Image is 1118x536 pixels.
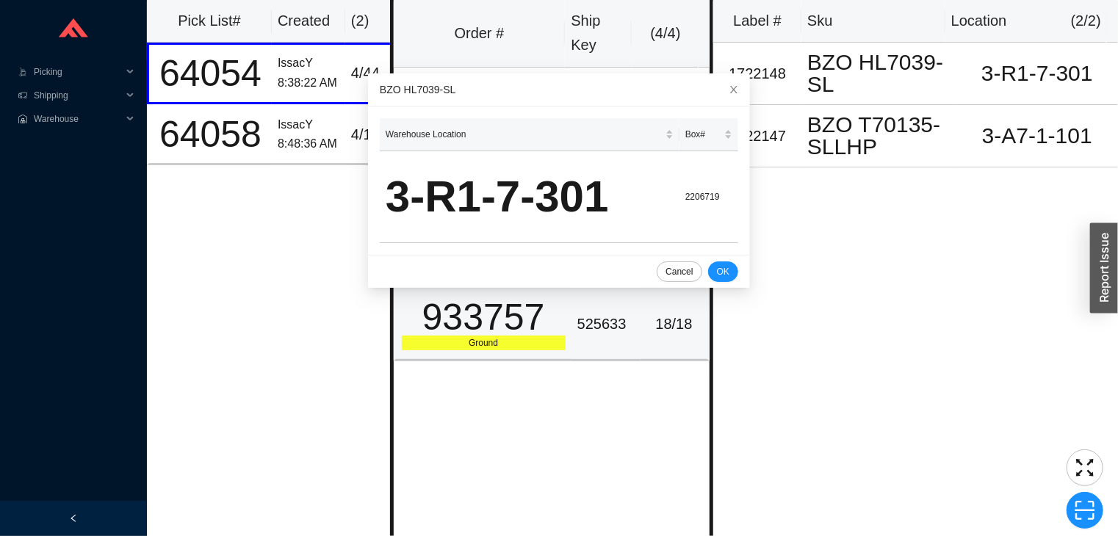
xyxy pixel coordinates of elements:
[34,84,122,107] span: Shipping
[278,73,339,93] div: 8:38:22 AM
[708,261,738,282] button: OK
[1067,499,1103,521] span: scan
[386,160,674,233] div: 3-R1-7-301
[646,312,702,336] div: 18 / 18
[1067,449,1103,486] button: fullscreen
[719,62,796,86] div: 1722148
[666,264,693,279] span: Cancel
[718,73,750,106] button: Close
[351,123,396,147] div: 4 / 11
[719,124,796,148] div: 1722147
[380,118,679,151] th: Warehouse Location sortable
[807,51,951,95] div: BZO HL7039-SL
[1071,9,1101,33] div: ( 2 / 2 )
[278,134,339,154] div: 8:48:36 AM
[402,299,566,336] div: 933757
[351,61,396,85] div: 4 / 44
[679,151,738,243] td: 2206719
[155,55,266,92] div: 64054
[34,107,122,131] span: Warehouse
[717,264,729,279] span: OK
[807,114,951,158] div: BZO T70135-SLLHP
[1067,457,1103,479] span: fullscreen
[729,84,739,95] span: close
[638,21,693,46] div: ( 4 / 4 )
[278,54,339,73] div: IssacY
[577,312,635,336] div: 525633
[962,62,1112,84] div: 3-R1-7-301
[685,127,721,142] span: Box#
[1067,492,1103,529] button: scan
[351,9,398,33] div: ( 2 )
[278,115,339,135] div: IssacY
[962,125,1112,147] div: 3-A7-1-101
[386,127,663,142] span: Warehouse Location
[155,116,266,153] div: 64058
[34,60,122,84] span: Picking
[69,514,78,523] span: left
[657,261,702,282] button: Cancel
[951,9,1007,33] div: Location
[380,82,738,98] div: BZO HL7039-SL
[679,118,738,151] th: Box# sortable
[402,336,566,350] div: Ground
